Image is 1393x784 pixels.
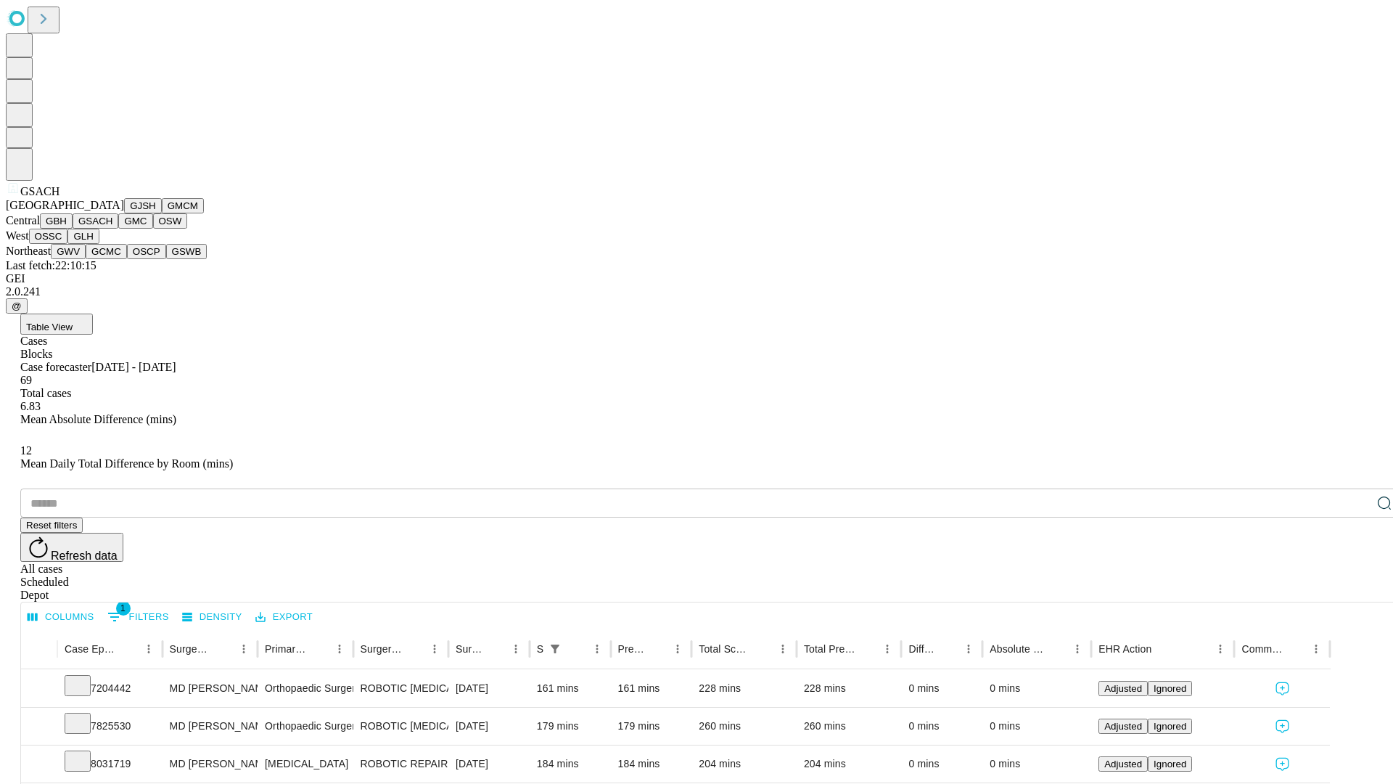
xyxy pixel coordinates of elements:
[1286,639,1306,659] button: Sort
[1148,719,1192,734] button: Ignored
[1153,639,1173,659] button: Sort
[118,639,139,659] button: Sort
[537,746,604,783] div: 184 mins
[958,639,979,659] button: Menu
[1241,643,1283,655] div: Comments
[20,444,32,457] span: 12
[234,639,254,659] button: Menu
[28,677,50,702] button: Expand
[908,670,975,707] div: 0 mins
[65,746,155,783] div: 8031719
[908,746,975,783] div: 0 mins
[537,643,543,655] div: Scheduled In Room Duration
[20,533,123,562] button: Refresh data
[618,670,685,707] div: 161 mins
[40,213,73,229] button: GBH
[170,643,212,655] div: Surgeon Name
[545,639,565,659] div: 1 active filter
[65,708,155,745] div: 7825530
[1104,683,1142,694] span: Adjusted
[20,518,83,533] button: Reset filters
[67,229,99,244] button: GLH
[65,670,155,707] div: 7204442
[567,639,587,659] button: Sort
[752,639,773,659] button: Sort
[20,413,176,425] span: Mean Absolute Difference (mins)
[104,605,173,629] button: Show filters
[265,670,345,707] div: Orthopaedic Surgery
[456,746,522,783] div: [DATE]
[877,639,897,659] button: Menu
[116,601,131,616] span: 1
[990,670,1084,707] div: 0 mins
[1047,639,1067,659] button: Sort
[699,670,789,707] div: 228 mins
[20,374,32,386] span: 69
[361,643,403,655] div: Surgery Name
[166,244,207,259] button: GSWB
[265,708,345,745] div: Orthopaedic Surgery
[26,322,73,332] span: Table View
[178,606,246,629] button: Density
[118,213,152,229] button: GMC
[309,639,329,659] button: Sort
[20,314,93,335] button: Table View
[1148,756,1192,772] button: Ignored
[20,361,91,373] span: Case forecaster
[170,746,250,783] div: MD [PERSON_NAME]
[24,606,98,629] button: Select columns
[265,746,345,783] div: [MEDICAL_DATA]
[456,708,522,745] div: [DATE]
[20,185,59,197] span: GSACH
[1067,639,1088,659] button: Menu
[6,214,40,226] span: Central
[329,639,350,659] button: Menu
[6,245,51,257] span: Northeast
[804,643,856,655] div: Total Predicted Duration
[990,746,1084,783] div: 0 mins
[667,639,688,659] button: Menu
[537,708,604,745] div: 179 mins
[647,639,667,659] button: Sort
[28,714,50,740] button: Expand
[265,643,307,655] div: Primary Service
[857,639,877,659] button: Sort
[20,400,41,412] span: 6.83
[506,639,526,659] button: Menu
[618,746,685,783] div: 184 mins
[65,643,117,655] div: Case Epic Id
[361,746,441,783] div: ROBOTIC REPAIR INITIAL [MEDICAL_DATA] REDUCIBLE AGE [DEMOGRAPHIC_DATA] OR MORE
[908,643,937,655] div: Difference
[587,639,607,659] button: Menu
[1154,721,1186,732] span: Ignored
[361,708,441,745] div: ROBOTIC [MEDICAL_DATA] TOTAL HIP
[6,229,29,242] span: West
[456,643,484,655] div: Surgery Date
[127,244,166,259] button: OSCP
[170,708,250,745] div: MD [PERSON_NAME]
[773,639,793,659] button: Menu
[26,520,77,531] span: Reset filters
[6,199,124,211] span: [GEOGRAPHIC_DATA]
[804,670,895,707] div: 228 mins
[537,670,604,707] div: 161 mins
[28,752,50,777] button: Expand
[162,198,204,213] button: GMCM
[213,639,234,659] button: Sort
[6,272,1387,285] div: GEI
[990,643,1045,655] div: Absolute Difference
[1098,719,1148,734] button: Adjusted
[73,213,118,229] button: GSACH
[485,639,506,659] button: Sort
[990,708,1084,745] div: 0 mins
[618,643,646,655] div: Predicted In Room Duration
[91,361,176,373] span: [DATE] - [DATE]
[804,708,895,745] div: 260 mins
[424,639,445,659] button: Menu
[1098,643,1151,655] div: EHR Action
[51,244,86,259] button: GWV
[1104,759,1142,769] span: Adjusted
[86,244,127,259] button: GCMC
[1098,756,1148,772] button: Adjusted
[6,285,1387,298] div: 2.0.241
